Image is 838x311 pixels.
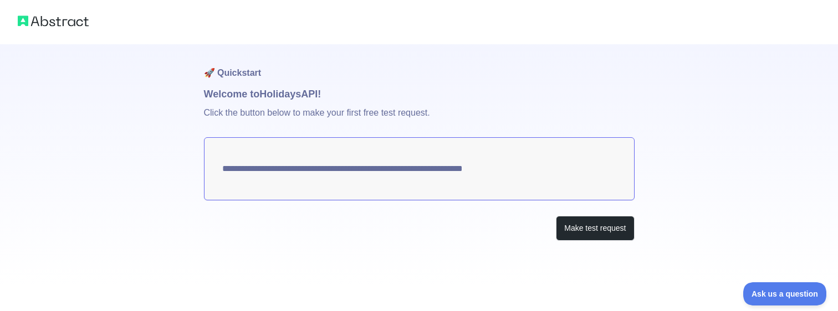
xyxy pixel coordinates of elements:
img: Abstract logo [18,13,89,29]
h1: Welcome to Holidays API! [204,86,635,102]
h1: 🚀 Quickstart [204,44,635,86]
p: Click the button below to make your first free test request. [204,102,635,137]
button: Make test request [556,216,634,241]
iframe: Toggle Customer Support [743,282,827,305]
